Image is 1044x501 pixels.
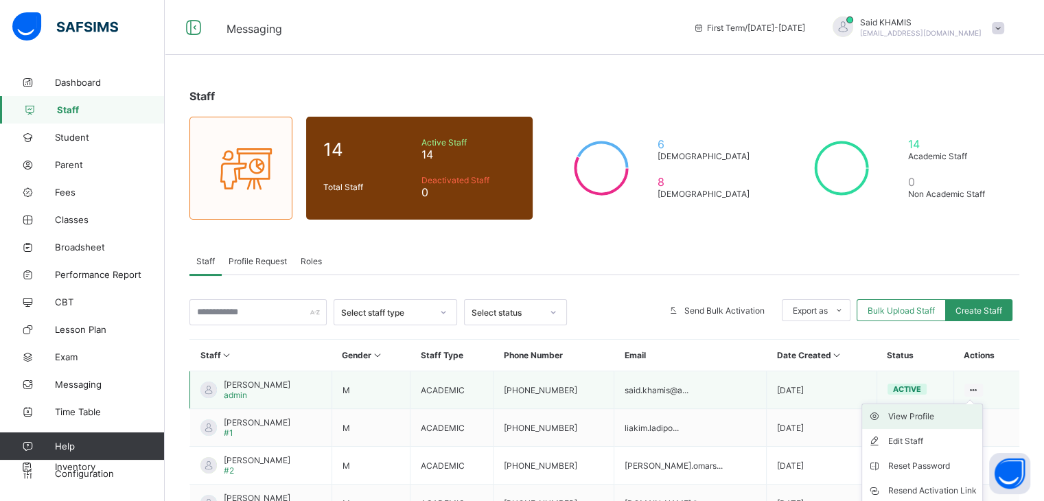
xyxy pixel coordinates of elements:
td: [DATE] [767,447,877,485]
td: [DATE] [767,371,877,409]
th: Gender [332,340,410,371]
span: Student [55,132,165,143]
th: Email [614,340,767,371]
span: Create Staff [955,305,1002,316]
span: Academic Staff [908,151,996,161]
td: M [332,371,410,409]
button: Open asap [989,453,1030,494]
td: ACADEMIC [410,409,494,447]
td: M [332,409,410,447]
span: [PERSON_NAME] [224,380,290,390]
span: #1 [224,428,233,438]
th: Staff [190,340,332,371]
span: Said KHAMIS [860,17,982,27]
i: Sort in Ascending Order [371,350,383,360]
span: Messaging [227,22,282,36]
span: Bulk Upload Staff [868,305,935,316]
td: [PERSON_NAME].omars... [614,447,767,485]
td: [PHONE_NUMBER] [494,409,614,447]
span: Non Academic Staff [908,189,996,199]
span: [DEMOGRAPHIC_DATA] [658,151,756,161]
span: active [893,384,921,394]
div: Total Staff [320,178,418,196]
td: said.khamis@a... [614,371,767,409]
td: [PHONE_NUMBER] [494,447,614,485]
i: Sort in Ascending Order [221,350,233,360]
span: Staff [189,89,215,103]
span: Deactivated Staff [421,175,515,185]
span: session/term information [693,23,805,33]
td: ACADEMIC [410,447,494,485]
span: Staff [57,104,165,115]
span: Configuration [55,468,164,479]
span: 14 [908,137,996,151]
td: [PHONE_NUMBER] [494,371,614,409]
span: 6 [658,137,756,151]
td: ACADEMIC [410,371,494,409]
div: Select staff type [341,307,432,318]
span: [EMAIL_ADDRESS][DOMAIN_NAME] [860,29,982,37]
span: Exam [55,351,165,362]
span: [PERSON_NAME] [224,455,290,465]
span: Lesson Plan [55,324,165,335]
i: Sort in Ascending Order [831,350,843,360]
span: Send Bulk Activation [684,305,765,316]
td: M [332,447,410,485]
span: 14 [421,148,515,161]
th: Staff Type [410,340,494,371]
span: 0 [421,185,515,199]
img: safsims [12,12,118,41]
span: 0 [908,175,996,189]
span: Dashboard [55,77,165,88]
div: Reset Password [888,459,977,473]
span: Performance Report [55,269,165,280]
span: Help [55,441,164,452]
td: [DATE] [767,409,877,447]
span: #2 [224,465,234,476]
th: Phone Number [494,340,614,371]
span: [PERSON_NAME] [224,417,290,428]
span: Messaging [55,379,165,390]
span: CBT [55,296,165,307]
span: Export as [793,305,828,316]
span: Time Table [55,406,165,417]
div: Resend Activation Link [888,484,977,498]
span: [DEMOGRAPHIC_DATA] [658,189,756,199]
span: 14 [323,139,415,160]
span: admin [224,390,247,400]
div: Edit Staff [888,434,977,448]
div: Select status [472,307,542,318]
td: liakim.ladipo... [614,409,767,447]
span: Staff [196,256,215,266]
th: Status [877,340,953,371]
span: Fees [55,187,165,198]
span: Parent [55,159,165,170]
span: Profile Request [229,256,287,266]
span: Roles [301,256,322,266]
span: Broadsheet [55,242,165,253]
div: View Profile [888,410,977,423]
span: Classes [55,214,165,225]
th: Date Created [767,340,877,371]
span: Active Staff [421,137,515,148]
th: Actions [953,340,1019,371]
div: SaidKHAMIS [819,16,1011,39]
span: 8 [658,175,756,189]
